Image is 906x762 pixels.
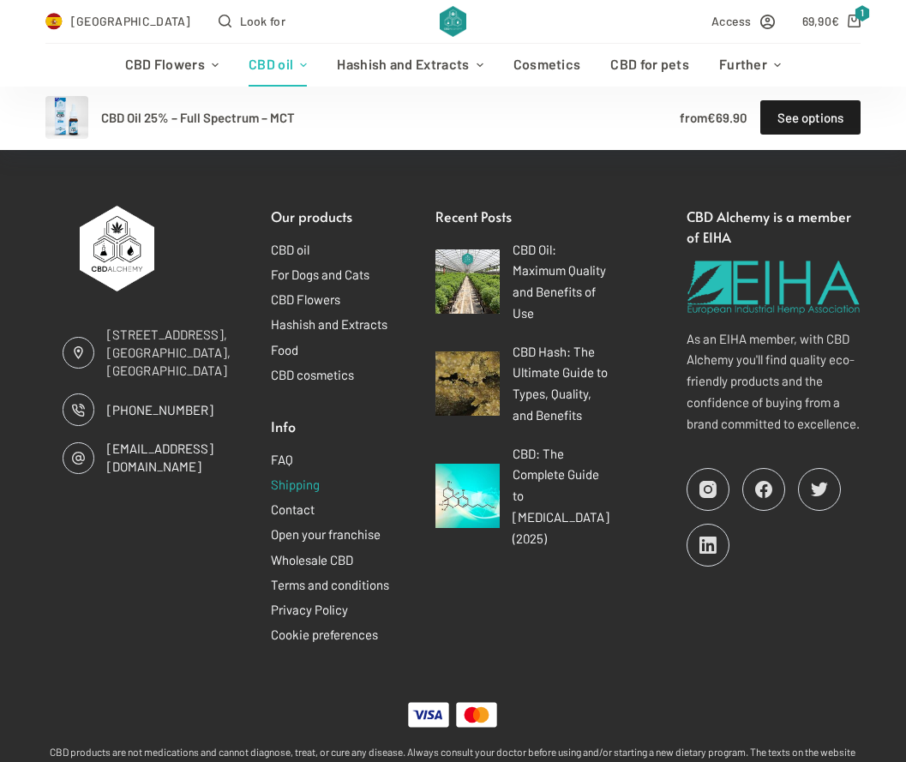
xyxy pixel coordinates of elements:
img: CBD Alchemy is a member of EIHA [687,260,861,315]
a: CBD Hash: The Ultimate Guide to Types, Quality, and Benefits [435,341,609,426]
font: [GEOGRAPHIC_DATA] [71,14,191,28]
font: Recent Posts [435,207,512,225]
bdi: 69,90 [802,14,840,28]
a: CBD: The Complete Guide to [MEDICAL_DATA] (2025) [435,443,609,549]
font: CBD: The Complete Guide to [MEDICAL_DATA] (2025) [513,446,609,546]
img: CBD ALCHEMY [80,206,154,291]
img: ES Flag [45,13,63,30]
a: CBD oil [271,242,309,257]
img: Premium CBD hash is characterized by its high CBD concentration and resin-rich texture. [435,351,500,416]
img: The molecular structure of cannabidiol (CBD) differs slightly from that of THC, which explains it... [435,464,500,528]
span: € [831,14,839,28]
font: Access [711,14,752,28]
a: Open your franchise [271,526,381,542]
a: Visit the EIHA website [687,278,861,293]
a: Privacy Policy [271,602,348,617]
font: Further [719,56,767,72]
a: Terms and conditions [271,577,389,592]
a: Food [271,342,298,357]
font: CBD Oil 25% – Full Spectrum – MCT [101,110,295,125]
a: CBD cosmetics [271,367,354,382]
font: See options [777,110,843,125]
a: Cookie preferences [271,627,378,642]
font: CBD Hash: The Ultimate Guide to Types, Quality, and Benefits [513,344,608,423]
nav: Header menu [110,44,796,87]
a: FAQ [271,452,293,467]
a: Shopping cart [802,11,861,31]
img: cbd_oil-full_spectrum-mct-25percent-10ml [45,96,88,139]
font: Hashish and Extracts [337,56,469,72]
a: Further [704,44,795,87]
font: Info [271,417,296,435]
font: CBD oil [249,56,293,72]
a: Choose the options for “CBD Oil 25% - Full Spectrum - MCT” [760,100,861,135]
a: CBD Oil: Maximum Quality and Benefits of Use [435,239,609,324]
font: € [707,110,716,125]
a: Shipping [271,477,320,492]
font: CBD for pets [610,56,689,72]
img: CBD Alchemy [440,6,466,37]
font: CBD Alchemy is a member of EIHA [687,207,851,246]
a: [PHONE_NUMBER] [107,402,213,417]
a: For Dogs and Cats [271,267,369,282]
a: Select Country [45,11,191,31]
a: Twitter [798,468,841,511]
font: Look for [240,14,285,28]
a: Contact [271,501,315,517]
a: [EMAIL_ADDRESS][DOMAIN_NAME] [107,441,213,474]
a: Instagram [687,468,729,511]
font: from [680,110,707,125]
a: Access [711,11,775,31]
button: Open search form [219,11,285,31]
span: 1 [855,5,870,21]
font: 69.90 [716,110,747,125]
a: CBD Flowers [271,291,340,307]
font: Our products [271,207,352,225]
font: [GEOGRAPHIC_DATA], [GEOGRAPHIC_DATA] [107,345,231,378]
a: LinkedIn [687,524,729,567]
font: CBD Oil: Maximum Quality and Benefits of Use [513,242,606,321]
img: Flowering hemp: the source of our CBD oil. [435,249,500,314]
font: [STREET_ADDRESS], [107,327,227,342]
a: Facebook [742,468,785,511]
font: As an EIHA member, with CBD Alchemy you'll find quality eco-friendly products and the confidence ... [687,331,860,431]
a: Hashish and Extracts [271,316,387,332]
font: CBD Flowers [125,56,205,72]
a: Wholesale CBD [271,552,353,567]
font: Cosmetics [513,56,581,72]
